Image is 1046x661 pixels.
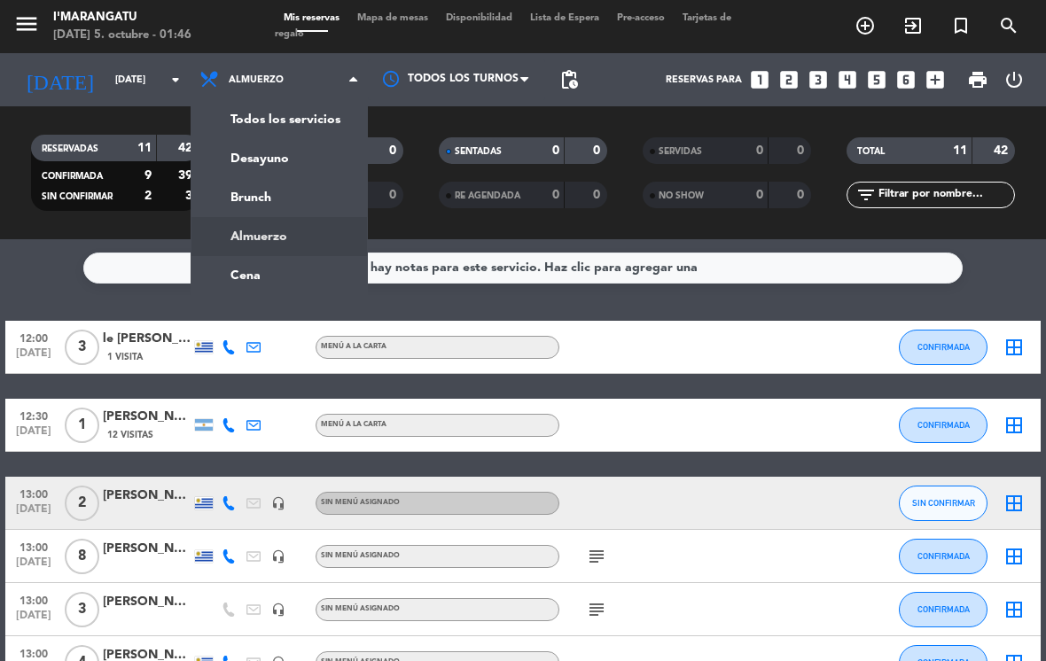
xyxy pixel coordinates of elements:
button: CONFIRMADA [899,592,987,627]
span: Pre-acceso [608,13,674,23]
i: border_all [1003,493,1025,514]
span: Sin menú asignado [321,552,400,559]
span: RE AGENDADA [455,191,520,200]
strong: 3 [185,190,196,202]
button: menu [13,11,40,43]
div: LOG OUT [996,53,1033,106]
div: [PERSON_NAME] [103,486,191,506]
strong: 0 [797,144,808,157]
a: Todos los servicios [191,100,367,139]
span: MENÚ A LA CARTA [321,421,386,428]
div: [PERSON_NAME] [103,592,191,612]
a: Brunch [191,178,367,217]
a: Cena [191,256,367,295]
strong: 11 [137,142,152,154]
button: CONFIRMADA [899,330,987,365]
span: BUSCAR [985,11,1033,41]
i: looks_4 [836,68,859,91]
i: menu [13,11,40,37]
a: Desayuno [191,139,367,178]
span: WALK IN [889,11,937,41]
span: 13:00 [12,589,56,610]
span: MENÚ A LA CARTA [321,343,386,350]
span: Almuerzo [229,74,284,86]
strong: 42 [994,144,1011,157]
span: Reserva especial [937,11,985,41]
i: search [998,15,1019,36]
span: print [967,69,988,90]
div: [DATE] 5. octubre - 01:46 [53,27,191,44]
span: RESERVAR MESA [841,11,889,41]
i: subject [586,599,607,620]
span: 3 [65,330,99,365]
i: looks_5 [865,68,888,91]
strong: 0 [797,189,808,201]
i: border_all [1003,337,1025,358]
i: border_all [1003,415,1025,436]
i: turned_in_not [950,15,972,36]
i: border_all [1003,546,1025,567]
span: [DATE] [12,556,56,577]
i: looks_two [777,68,800,91]
strong: 9 [144,169,152,182]
a: Almuerzo [191,217,367,256]
span: 2 [65,486,99,521]
span: Sin menú asignado [321,499,400,506]
span: CONFIRMADA [917,342,970,352]
i: headset_mic [271,549,285,564]
span: CONFIRMADA [917,551,970,561]
span: 12:00 [12,327,56,347]
span: Sin menú asignado [321,605,400,612]
span: 8 [65,539,99,574]
strong: 0 [756,144,763,157]
span: Mis reservas [275,13,348,23]
span: [DATE] [12,347,56,368]
i: filter_list [855,184,877,206]
i: headset_mic [271,496,285,510]
span: CONFIRMADA [917,604,970,614]
i: subject [586,546,607,567]
strong: 39 [178,169,196,182]
strong: 0 [552,144,559,157]
span: 13:00 [12,536,56,556]
i: looks_3 [807,68,830,91]
span: CONFIRMADA [42,172,103,181]
i: power_settings_new [1003,69,1025,90]
span: [DATE] [12,610,56,630]
div: I'marangatu [53,9,191,27]
span: NO SHOW [659,191,704,200]
i: looks_6 [894,68,917,91]
i: arrow_drop_down [165,69,186,90]
span: Lista de Espera [521,13,608,23]
span: [DATE] [12,425,56,446]
span: SIN CONFIRMAR [42,192,113,201]
strong: 0 [552,189,559,201]
input: Filtrar por nombre... [877,185,1014,205]
div: [PERSON_NAME] [103,407,191,427]
i: [DATE] [13,60,106,99]
i: exit_to_app [902,15,924,36]
button: CONFIRMADA [899,539,987,574]
div: [PERSON_NAME] [103,539,191,559]
span: pending_actions [558,69,580,90]
span: Disponibilidad [437,13,521,23]
button: CONFIRMADA [899,408,987,443]
strong: 2 [144,190,152,202]
span: RESERVADAS [42,144,98,153]
span: TOTAL [857,147,885,156]
span: 3 [65,592,99,627]
span: SENTADAS [455,147,502,156]
span: 12:30 [12,405,56,425]
button: SIN CONFIRMAR [899,486,987,521]
strong: 42 [178,142,196,154]
span: SIN CONFIRMAR [912,498,975,508]
span: Mapa de mesas [348,13,437,23]
span: 12 Visitas [107,428,153,442]
i: border_all [1003,599,1025,620]
span: 13:00 [12,483,56,503]
span: SERVIDAS [659,147,702,156]
span: [DATE] [12,503,56,524]
span: 1 [65,408,99,443]
div: No hay notas para este servicio. Haz clic para agregar una [349,258,698,278]
span: Reservas para [666,74,742,86]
